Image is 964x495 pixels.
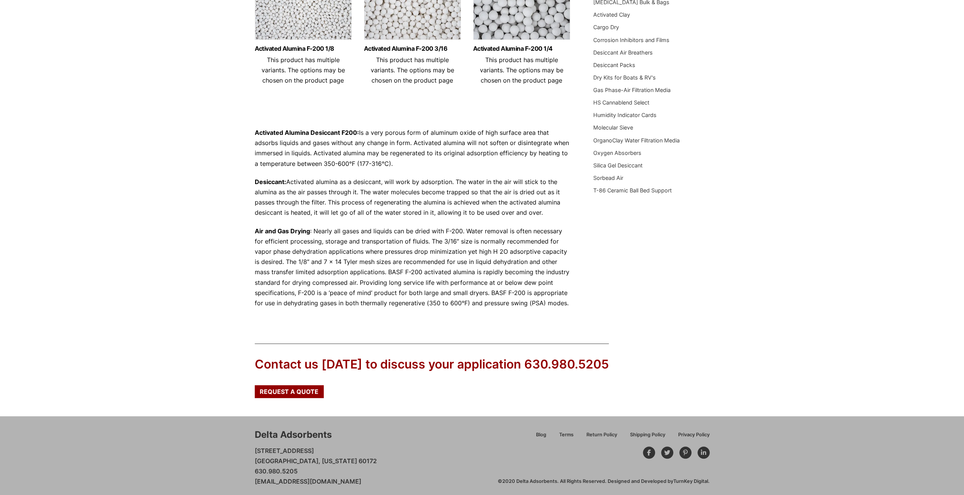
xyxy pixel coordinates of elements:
[364,45,461,52] a: Activated Alumina F-200 3/16
[593,137,680,144] a: OrganoClay Water Filtration Media
[559,433,574,437] span: Terms
[255,226,571,309] p: : Nearly all gases and liquids can be dried with F-200. Water removal is often necessary for effi...
[593,49,653,56] a: Desiccant Air Breathers
[255,128,571,169] p: Is a very porous form of aluminum oxide of high surface area that adsorbs liquids and gases witho...
[371,56,454,84] span: This product has multiple variants. The options may be chosen on the product page
[593,175,623,181] a: Sorbead Air
[593,37,669,43] a: Corrosion Inhibitors and Films
[255,177,571,218] p: Activated alumina as a desiccant, will work by adsorption. The water in the air will stick to the...
[262,56,345,84] span: This product has multiple variants. The options may be chosen on the product page
[624,431,672,444] a: Shipping Policy
[593,162,643,169] a: Silica Gel Desiccant
[593,74,656,81] a: Dry Kits for Boats & RV's
[255,227,310,235] strong: Air and Gas Drying
[498,478,710,485] div: ©2020 Delta Adsorbents. All Rights Reserved. Designed and Developed by .
[672,431,710,444] a: Privacy Policy
[480,56,563,84] span: This product has multiple variants. The options may be chosen on the product page
[593,112,657,118] a: Humidity Indicator Cards
[530,431,553,444] a: Blog
[255,428,332,441] div: Delta Adsorbents
[255,178,286,186] strong: Desiccant:
[630,433,665,437] span: Shipping Policy
[255,45,352,52] a: Activated Alumina F-200 1/8
[593,124,633,131] a: Molecular Sieve
[255,446,377,487] p: [STREET_ADDRESS] [GEOGRAPHIC_DATA], [US_STATE] 60172 630.980.5205
[255,129,359,136] strong: Activated Alumina Desiccant F200:
[593,187,672,194] a: T-86 Ceramic Ball Bed Support
[593,87,671,93] a: Gas Phase-Air Filtration Media
[255,478,361,485] a: [EMAIL_ADDRESS][DOMAIN_NAME]
[553,431,580,444] a: Terms
[593,150,641,156] a: Oxygen Absorbers
[673,478,708,484] a: TurnKey Digital
[593,99,649,106] a: HS Cannablend Select
[678,433,710,437] span: Privacy Policy
[473,45,570,52] a: Activated Alumina F-200 1/4
[580,431,624,444] a: Return Policy
[593,11,630,18] a: Activated Clay
[536,433,546,437] span: Blog
[593,24,619,30] a: Cargo Dry
[593,62,635,68] a: Desiccant Packs
[586,433,617,437] span: Return Policy
[260,389,318,395] span: Request a Quote
[255,385,324,398] a: Request a Quote
[255,356,609,373] div: Contact us [DATE] to discuss your application 630.980.5205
